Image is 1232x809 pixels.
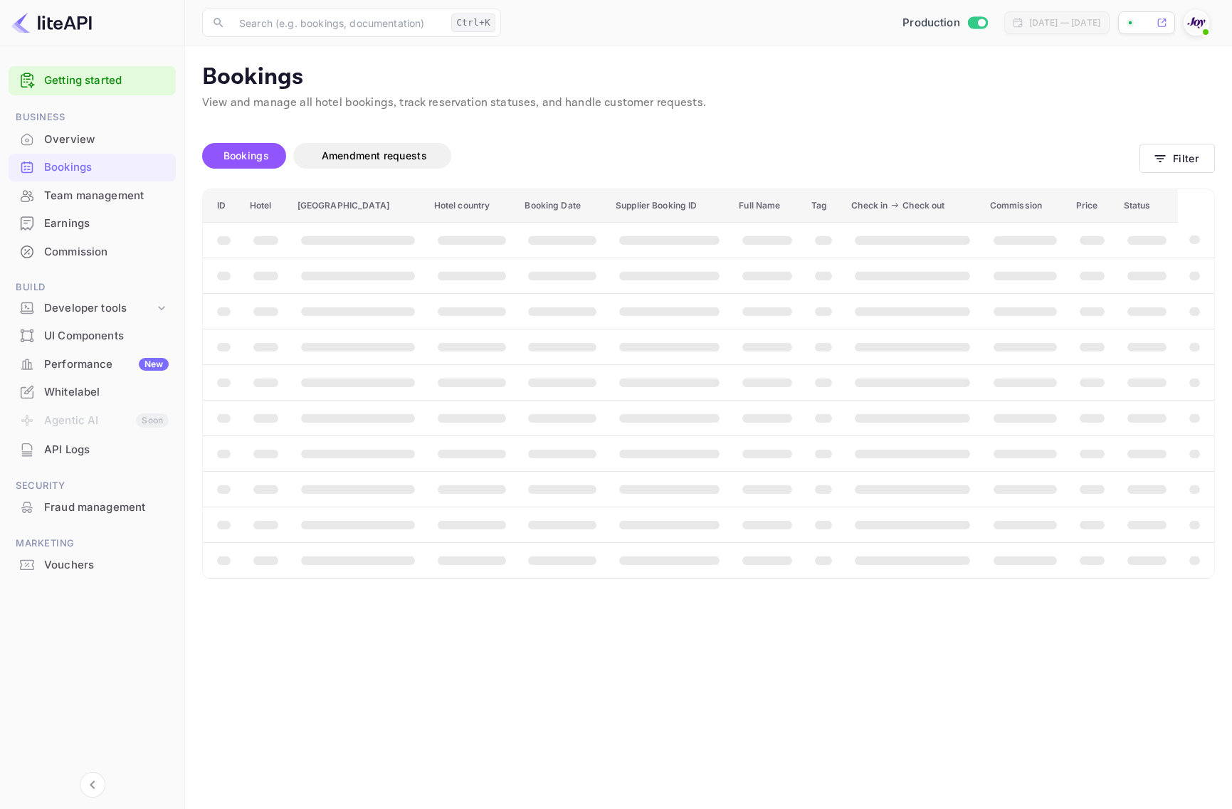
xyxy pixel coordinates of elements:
p: Bookings [202,63,1215,92]
button: Filter [1139,144,1215,173]
a: Earnings [9,210,176,236]
div: Earnings [9,210,176,238]
th: Commission [982,189,1068,223]
th: Booking Date [517,189,608,223]
a: Whitelabel [9,379,176,405]
div: Overview [9,126,176,154]
div: Developer tools [44,300,154,317]
th: Hotel country [426,189,517,223]
a: Bookings [9,154,176,180]
span: Build [9,280,176,295]
div: Bookings [44,159,169,176]
input: Search (e.g. bookings, documentation) [231,9,446,37]
div: API Logs [9,436,176,464]
div: Fraud management [9,494,176,522]
span: Production [902,15,960,31]
div: Commission [9,238,176,266]
a: Overview [9,126,176,152]
span: Marketing [9,536,176,551]
a: UI Components [9,322,176,349]
div: Team management [44,188,169,204]
span: Check in Check out [851,197,974,214]
div: UI Components [44,328,169,344]
div: Performance [44,356,169,373]
th: Tag [804,189,843,223]
div: [DATE] — [DATE] [1029,16,1100,29]
th: Full Name [731,189,804,223]
th: ID [203,189,242,223]
div: Commission [44,244,169,260]
div: New [139,358,169,371]
a: Team management [9,182,176,208]
a: Getting started [44,73,169,89]
th: Hotel [242,189,290,223]
div: Earnings [44,216,169,232]
div: Getting started [9,66,176,95]
th: Supplier Booking ID [608,189,731,223]
div: Vouchers [44,557,169,573]
th: Status [1116,189,1178,223]
div: Fraud management [44,499,169,516]
span: Business [9,110,176,125]
div: Switch to Sandbox mode [897,15,993,31]
div: Whitelabel [44,384,169,401]
div: Whitelabel [9,379,176,406]
a: API Logs [9,436,176,462]
div: PerformanceNew [9,351,176,379]
button: Collapse navigation [80,772,105,798]
div: Team management [9,182,176,210]
span: Amendment requests [322,149,427,162]
div: Ctrl+K [451,14,495,32]
div: Vouchers [9,551,176,579]
th: [GEOGRAPHIC_DATA] [290,189,426,223]
span: Security [9,478,176,494]
a: PerformanceNew [9,351,176,377]
a: Fraud management [9,494,176,520]
div: Overview [44,132,169,148]
img: With Joy [1185,11,1208,34]
div: Developer tools [9,296,176,321]
div: Bookings [9,154,176,181]
img: LiteAPI logo [11,11,92,34]
div: UI Components [9,322,176,350]
a: Commission [9,238,176,265]
span: Bookings [223,149,269,162]
table: booking table [203,189,1214,578]
div: account-settings tabs [202,143,1139,169]
a: Vouchers [9,551,176,578]
p: View and manage all hotel bookings, track reservation statuses, and handle customer requests. [202,95,1215,112]
div: API Logs [44,442,169,458]
th: Price [1068,189,1116,223]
